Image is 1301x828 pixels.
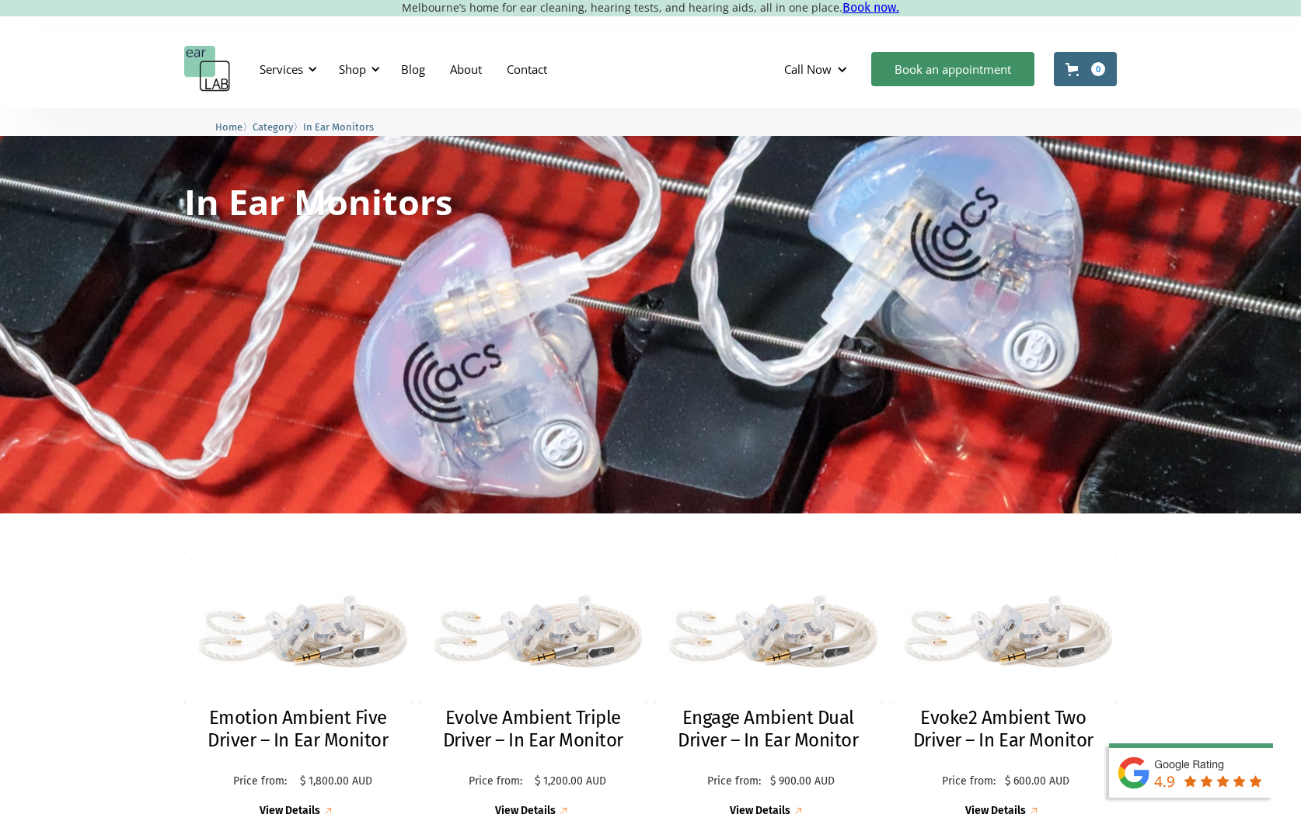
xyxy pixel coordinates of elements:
a: In Ear Monitors [303,119,374,134]
div: Call Now [772,46,863,92]
div: Shop [330,46,385,92]
h2: Evoke2 Ambient Two Driver – In Ear Monitor [905,707,1102,752]
p: $ 1,200.00 AUD [535,775,606,788]
div: Shop [339,61,366,77]
p: Price from: [459,775,531,788]
div: Call Now [784,61,832,77]
li: 〉 [253,119,303,135]
div: Services [260,61,303,77]
img: Emotion Ambient Five Driver – In Ear Monitor [184,551,412,703]
p: Price from: [937,775,1001,788]
a: Engage Ambient Dual Driver – In Ear MonitorEngage Ambient Dual Driver – In Ear MonitorPrice from:... [654,551,882,819]
img: Engage Ambient Dual Driver – In Ear Monitor [654,551,882,703]
a: Open cart [1054,52,1117,86]
div: View Details [260,805,320,818]
a: Category [253,119,293,134]
p: Price from: [224,775,296,788]
div: View Details [965,805,1026,818]
img: Evoke2 Ambient Two Driver – In Ear Monitor [890,551,1118,703]
h2: Engage Ambient Dual Driver – In Ear Monitor [670,707,867,752]
p: Price from: [702,775,766,788]
p: $ 900.00 AUD [770,775,835,788]
span: In Ear Monitors [303,121,374,133]
a: Evolve Ambient Triple Driver – In Ear MonitorEvolve Ambient Triple Driver – In Ear MonitorPrice f... [420,551,647,819]
h1: In Ear Monitors [184,184,452,219]
a: Contact [494,47,560,92]
a: Blog [389,47,438,92]
div: Services [250,46,322,92]
a: home [184,46,231,92]
div: View Details [730,805,790,818]
a: Book an appointment [871,52,1034,86]
li: 〉 [215,119,253,135]
a: Emotion Ambient Five Driver – In Ear MonitorEmotion Ambient Five Driver – In Ear MonitorPrice fro... [184,551,412,819]
p: $ 600.00 AUD [1005,775,1069,788]
a: About [438,47,494,92]
a: Evoke2 Ambient Two Driver – In Ear MonitorEvoke2 Ambient Two Driver – In Ear MonitorPrice from:$ ... [890,551,1118,819]
img: Evolve Ambient Triple Driver – In Ear Monitor [420,551,647,703]
div: View Details [495,805,556,818]
h2: Evolve Ambient Triple Driver – In Ear Monitor [435,707,632,752]
span: Home [215,121,242,133]
a: Home [215,119,242,134]
div: 0 [1091,62,1105,76]
p: $ 1,800.00 AUD [300,775,372,788]
h2: Emotion Ambient Five Driver – In Ear Monitor [200,707,396,752]
span: Category [253,121,293,133]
